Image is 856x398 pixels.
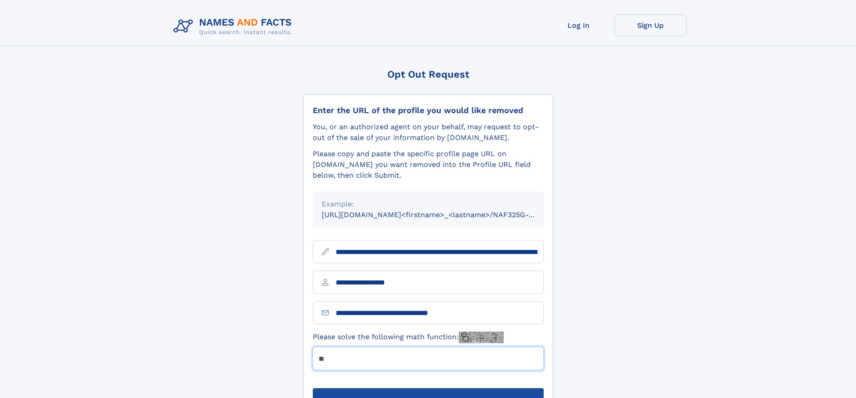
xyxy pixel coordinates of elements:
[313,122,544,143] div: You, or an authorized agent on your behalf, may request to opt-out of the sale of your informatio...
[170,14,299,39] img: Logo Names and Facts
[543,14,615,36] a: Log In
[303,69,553,80] div: Opt Out Request
[313,105,544,115] div: Enter the URL of the profile you would like removed
[322,199,535,210] div: Example:
[313,332,504,343] label: Please solve the following math function:
[615,14,687,36] a: Sign Up
[313,149,544,181] div: Please copy and paste the specific profile page URL on [DOMAIN_NAME] you want removed into the Pr...
[322,210,561,219] small: [URL][DOMAIN_NAME]<firstname>_<lastname>/NAF325G-xxxxxxxx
